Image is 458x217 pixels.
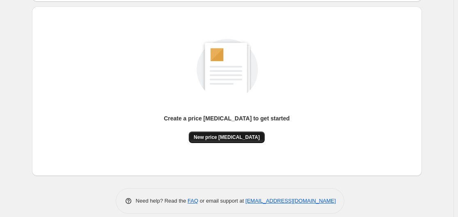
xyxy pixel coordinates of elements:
[164,114,290,122] p: Create a price [MEDICAL_DATA] to get started
[136,198,188,204] span: Need help? Read the
[194,134,260,141] span: New price [MEDICAL_DATA]
[198,198,245,204] span: or email support at
[245,198,336,204] a: [EMAIL_ADDRESS][DOMAIN_NAME]
[189,132,265,143] button: New price [MEDICAL_DATA]
[188,198,198,204] a: FAQ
